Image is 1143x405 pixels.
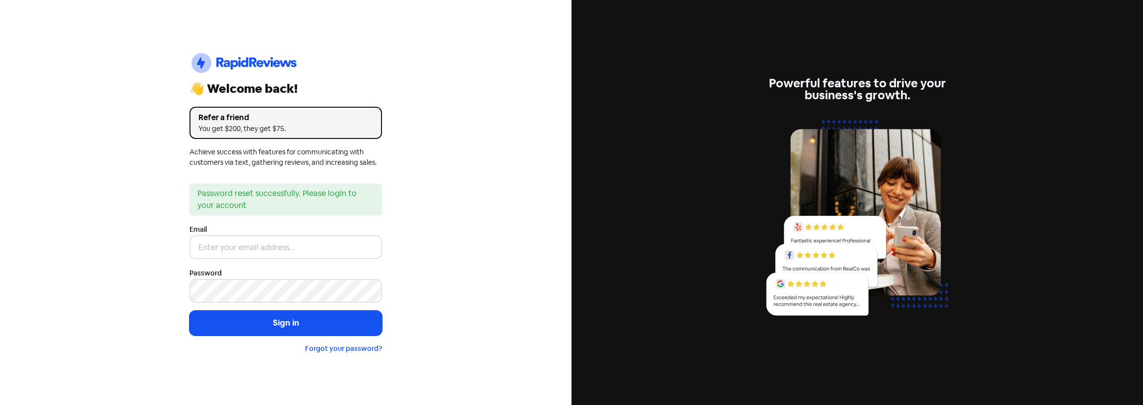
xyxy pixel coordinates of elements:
[190,224,207,235] label: Email
[190,268,222,278] label: Password
[305,344,382,353] a: Forgot your password?
[198,112,373,124] div: Refer a friend
[190,83,382,95] div: 👋 Welcome back!
[190,147,382,168] div: Achieve success with features for communicating with customers via text, gathering reviews, and i...
[761,113,953,327] img: reviews
[761,77,953,101] div: Powerful features to drive your business's growth.
[190,311,382,336] button: Sign in
[190,235,382,259] input: Enter your email address...
[190,184,382,215] div: Password reset successfully. Please login to your account
[198,124,373,134] div: You get $200, they get $75.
